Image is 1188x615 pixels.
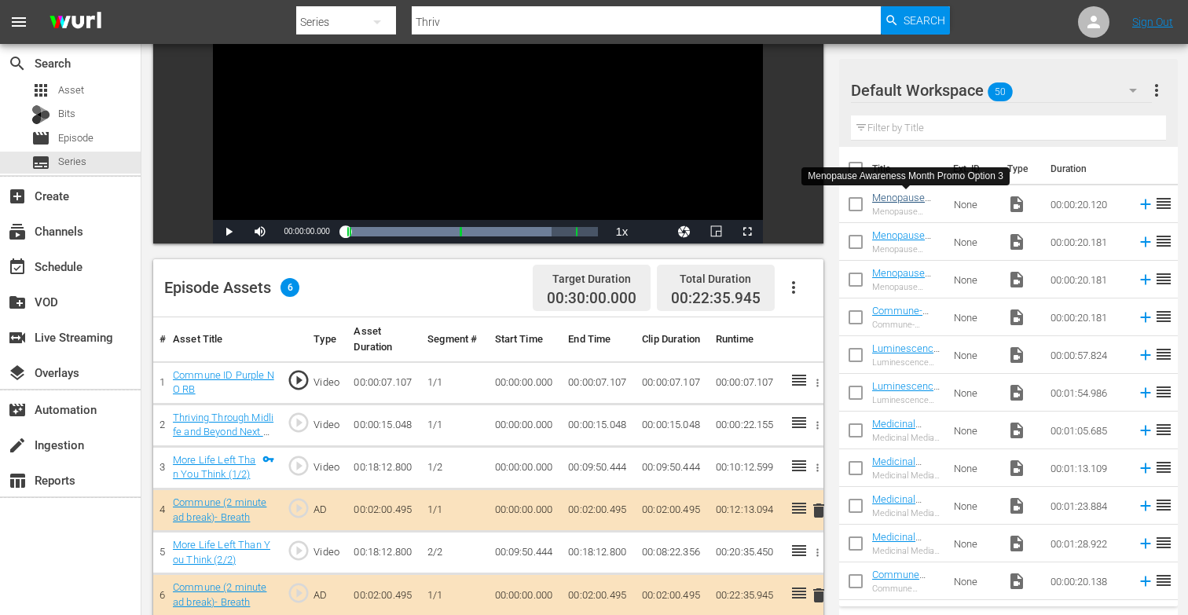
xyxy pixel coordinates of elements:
div: Menopause Awareness Month Promo Option 3 [872,207,941,217]
span: menu [9,13,28,31]
button: delete [809,584,828,606]
span: play_circle_outline [287,581,310,605]
span: Video [1007,346,1026,364]
span: reorder [1154,232,1173,251]
div: Commune Luminescence Next On [872,584,941,594]
div: Bits [31,105,50,124]
td: 00:09:50.444 [562,446,636,489]
td: None [948,298,1001,336]
span: play_circle_outline [287,454,310,478]
a: Medicinal Media Interstitial- Chocolate [872,493,922,540]
div: Episode Assets [164,278,299,297]
svg: Add to Episode [1137,233,1154,251]
td: 00:00:20.181 [1044,223,1131,261]
td: 00:00:20.120 [1044,185,1131,223]
td: 00:12:13.094 [709,489,783,532]
span: play_circle_outline [287,368,310,392]
td: 00:00:22.155 [709,404,783,446]
span: Automation [8,401,27,419]
td: None [948,336,1001,374]
span: Video [1007,534,1026,553]
td: 00:02:00.495 [347,489,421,532]
td: 00:00:00.000 [489,361,563,404]
span: reorder [1154,458,1173,477]
span: more_vert [1147,81,1166,100]
td: 00:02:00.495 [636,489,709,532]
div: Progress Bar [346,227,599,236]
td: 00:10:12.599 [709,446,783,489]
span: Video [1007,496,1026,515]
td: 1/1 [421,361,488,404]
span: reorder [1154,420,1173,439]
span: 00:30:00.000 [547,290,636,308]
th: Segment # [421,317,488,362]
td: 00:00:07.107 [347,361,421,404]
span: reorder [1154,383,1173,401]
svg: Add to Episode [1137,271,1154,288]
span: reorder [1154,269,1173,288]
a: Luminescence [PERSON_NAME] and [PERSON_NAME] 00:58 [872,342,940,401]
button: Search [881,6,950,35]
td: AD [307,489,347,532]
th: Asset Duration [347,317,421,362]
th: Duration [1041,147,1135,191]
a: Commune (2 minute ad break)- Breath [173,581,266,608]
a: Medicinal Media Interstitial- Still Water [872,418,938,465]
svg: Add to Episode [1137,422,1154,439]
span: Video [1007,308,1026,327]
button: delete [809,499,828,522]
th: Type [998,147,1041,191]
a: Sign Out [1132,16,1173,28]
th: # [153,317,167,362]
div: Menopause Awareness Month Promo Option 2 [872,244,941,254]
span: Ingestion [8,436,27,455]
td: 00:01:54.986 [1044,374,1131,412]
td: 00:09:50.444 [636,446,709,489]
svg: Add to Episode [1137,573,1154,590]
a: Commune Luminescence Next On [872,569,939,604]
span: Video [1007,195,1026,214]
span: play_circle_outline [287,411,310,434]
span: Series [58,154,86,170]
button: Jump To Time [669,220,700,243]
td: 00:00:57.824 [1044,336,1131,374]
td: Video [307,446,347,489]
span: Reports [8,471,27,490]
td: 00:00:07.107 [562,361,636,404]
span: Schedule [8,258,27,276]
span: Overlays [8,364,27,383]
td: 1 [153,361,167,404]
svg: Add to Episode [1137,384,1154,401]
th: Start Time [489,317,563,362]
div: Default Workspace [851,68,1152,112]
th: Ext. ID [944,147,998,191]
th: Clip Duration [636,317,709,362]
td: 5 [153,532,167,574]
td: None [948,525,1001,562]
td: 1/1 [421,404,488,446]
button: Fullscreen [731,220,763,243]
div: Medicinal Media Interstitial- Still Water [872,433,941,443]
td: 00:00:20.181 [1044,261,1131,298]
td: 00:00:15.048 [347,404,421,446]
div: Luminescence Main Promo 01:55 [872,395,941,405]
a: Menopause Awareness Month Promo Option 2 [872,229,933,276]
span: reorder [1154,533,1173,552]
button: more_vert [1147,71,1166,109]
a: Thriving Through Midlife and Beyond Next On [173,412,273,452]
td: 00:18:12.800 [347,532,421,574]
td: 00:02:00.495 [562,489,636,532]
a: Commune ID Purple NO RB [173,369,274,396]
td: None [948,449,1001,487]
td: 00:01:23.884 [1044,487,1131,525]
svg: Add to Episode [1137,309,1154,326]
td: Video [307,361,347,404]
span: Live Streaming [8,328,27,347]
img: ans4CAIJ8jUAAAAAAAAAAAAAAAAAAAAAAAAgQb4GAAAAAAAAAAAAAAAAAAAAAAAAJMjXAAAAAAAAAAAAAAAAAAAAAAAAgAT5G... [38,4,113,41]
a: Commune (2 minute ad break)- Breath [173,496,266,523]
button: Playback Rate [606,220,637,243]
td: 00:20:35.450 [709,532,783,574]
span: Episode [31,129,50,148]
span: play_circle_outline [287,539,310,562]
td: 00:00:00.000 [489,446,563,489]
